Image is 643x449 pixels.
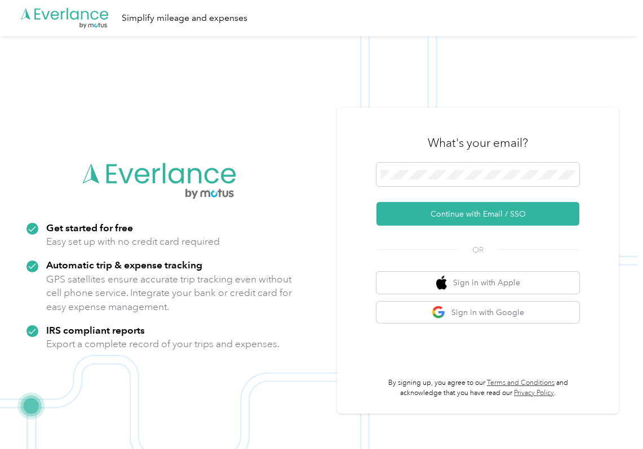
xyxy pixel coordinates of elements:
strong: Get started for free [46,222,133,234]
p: By signing up, you agree to our and acknowledge that you have read our . [376,378,579,398]
p: Easy set up with no credit card required [46,235,220,249]
div: Simplify mileage and expenses [122,11,247,25]
p: GPS satellites ensure accurate trip tracking even without cell phone service. Integrate your bank... [46,272,292,314]
button: apple logoSign in with Apple [376,272,579,294]
p: Export a complete record of your trips and expenses. [46,337,280,351]
a: Terms and Conditions [487,379,555,387]
h3: What's your email? [428,135,528,151]
strong: IRS compliant reports [46,324,145,336]
a: Privacy Policy [514,389,554,397]
button: Continue with Email / SSO [376,202,579,226]
iframe: Everlance-gr Chat Button Frame [580,386,643,449]
strong: Automatic trip & expense tracking [46,259,202,271]
button: google logoSign in with Google [376,302,579,324]
img: apple logo [436,276,447,290]
span: OR [458,244,498,256]
img: google logo [432,306,446,320]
